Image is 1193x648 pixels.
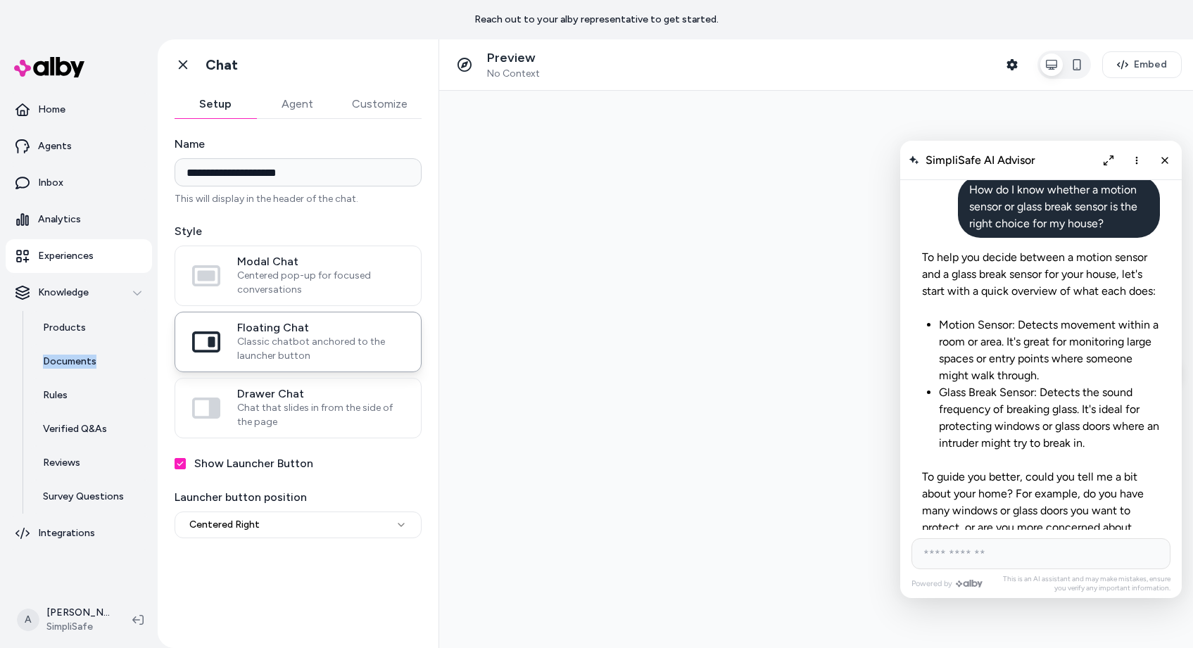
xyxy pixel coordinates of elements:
[38,286,89,300] p: Knowledge
[474,13,719,27] p: Reach out to your alby representative to get started.
[1134,58,1167,72] span: Embed
[38,176,63,190] p: Inbox
[338,90,422,118] button: Customize
[43,456,80,470] p: Reviews
[29,480,152,514] a: Survey Questions
[194,455,313,472] label: Show Launcher Button
[29,446,152,480] a: Reviews
[38,212,81,227] p: Analytics
[29,311,152,345] a: Products
[237,321,404,335] span: Floating Chat
[29,345,152,379] a: Documents
[6,93,152,127] a: Home
[38,103,65,117] p: Home
[6,166,152,200] a: Inbox
[175,223,422,240] label: Style
[1102,51,1182,78] button: Embed
[29,379,152,412] a: Rules
[43,490,124,504] p: Survey Questions
[487,68,540,80] span: No Context
[237,269,404,297] span: Centered pop-up for focused conversations
[46,620,110,634] span: SimpliSafe
[43,355,96,369] p: Documents
[175,136,422,153] label: Name
[6,129,152,163] a: Agents
[487,50,540,66] p: Preview
[175,489,422,506] label: Launcher button position
[175,192,422,206] p: This will display in the header of the chat.
[38,526,95,540] p: Integrations
[237,387,404,401] span: Drawer Chat
[6,276,152,310] button: Knowledge
[237,401,404,429] span: Chat that slides in from the side of the page
[6,203,152,236] a: Analytics
[38,249,94,263] p: Experiences
[43,321,86,335] p: Products
[237,335,404,363] span: Classic chatbot anchored to the launcher button
[175,90,256,118] button: Setup
[38,139,72,153] p: Agents
[14,57,84,77] img: alby Logo
[43,422,107,436] p: Verified Q&As
[237,255,404,269] span: Modal Chat
[206,56,238,74] h1: Chat
[256,90,338,118] button: Agent
[6,239,152,273] a: Experiences
[46,606,110,620] p: [PERSON_NAME]
[43,388,68,402] p: Rules
[29,412,152,446] a: Verified Q&As
[17,609,39,631] span: A
[6,516,152,550] a: Integrations
[8,597,121,642] button: A[PERSON_NAME]SimpliSafe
